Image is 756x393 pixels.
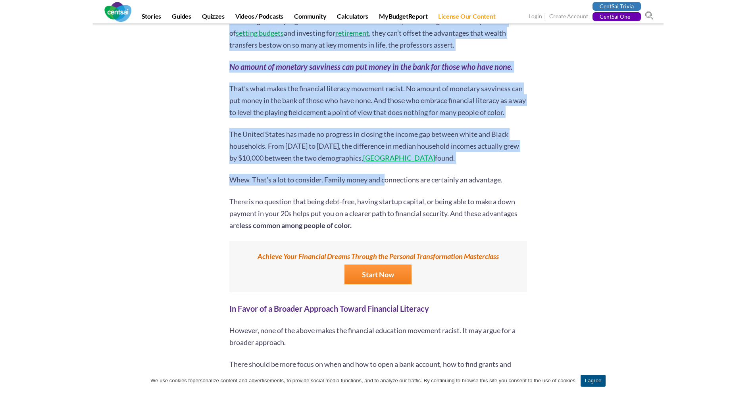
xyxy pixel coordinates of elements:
a: Community [289,12,331,23]
label: Achieve Your Financial Dreams Through the Personal Transformation Masterclass [233,250,523,262]
a: Start Now [344,265,412,284]
a: Stories [137,12,166,23]
p: Whew. That’s a lot to consider. Family money and connections are certainly an advantage. [229,174,527,186]
p: However, none of the above makes the financial education movement racist. It may argue for a broa... [229,324,527,348]
a: Login [529,13,542,21]
u: personalize content and advertisements, to provide social media functions, and to analyze our tra... [192,378,421,383]
a: [GEOGRAPHIC_DATA] [363,153,435,162]
p: There is no question that being debt-free, having startup capital, or being able to make a down p... [229,196,527,231]
p: The United States has made no progress in closing the income gap between white and Black househol... [229,128,527,164]
a: setting budgets [236,29,284,37]
a: MyBudgetReport [374,12,432,23]
a: Calculators [332,12,373,23]
a: CentSai One [592,12,641,21]
strong: No amount of monetary savviness can put money in the bank for those who have none. [229,62,513,71]
img: CentSai [104,2,131,22]
p: But though these programs have much to offer in the way of teaching about the importance of and i... [229,15,527,51]
a: CentSai Trivia [592,2,641,11]
p: That’s what makes the financial literacy movement racist. No amount of monetary savviness can put... [229,82,527,118]
a: I agree [742,377,750,385]
a: retirement [335,29,369,37]
span: | [543,12,548,21]
a: Create Account [549,13,588,21]
strong: In Favor of a Broader Approach Toward Financial Literacy [229,304,429,313]
span: We use cookies to . By continuing to browse this site you consent to the use of cookies. [150,377,577,385]
a: I agree [581,375,605,387]
a: Guides [167,12,196,23]
a: License Our Content [433,12,500,23]
a: Quizzes [197,12,229,23]
a: Videos / Podcasts [231,12,289,23]
strong: less common among people of color. [239,221,352,230]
